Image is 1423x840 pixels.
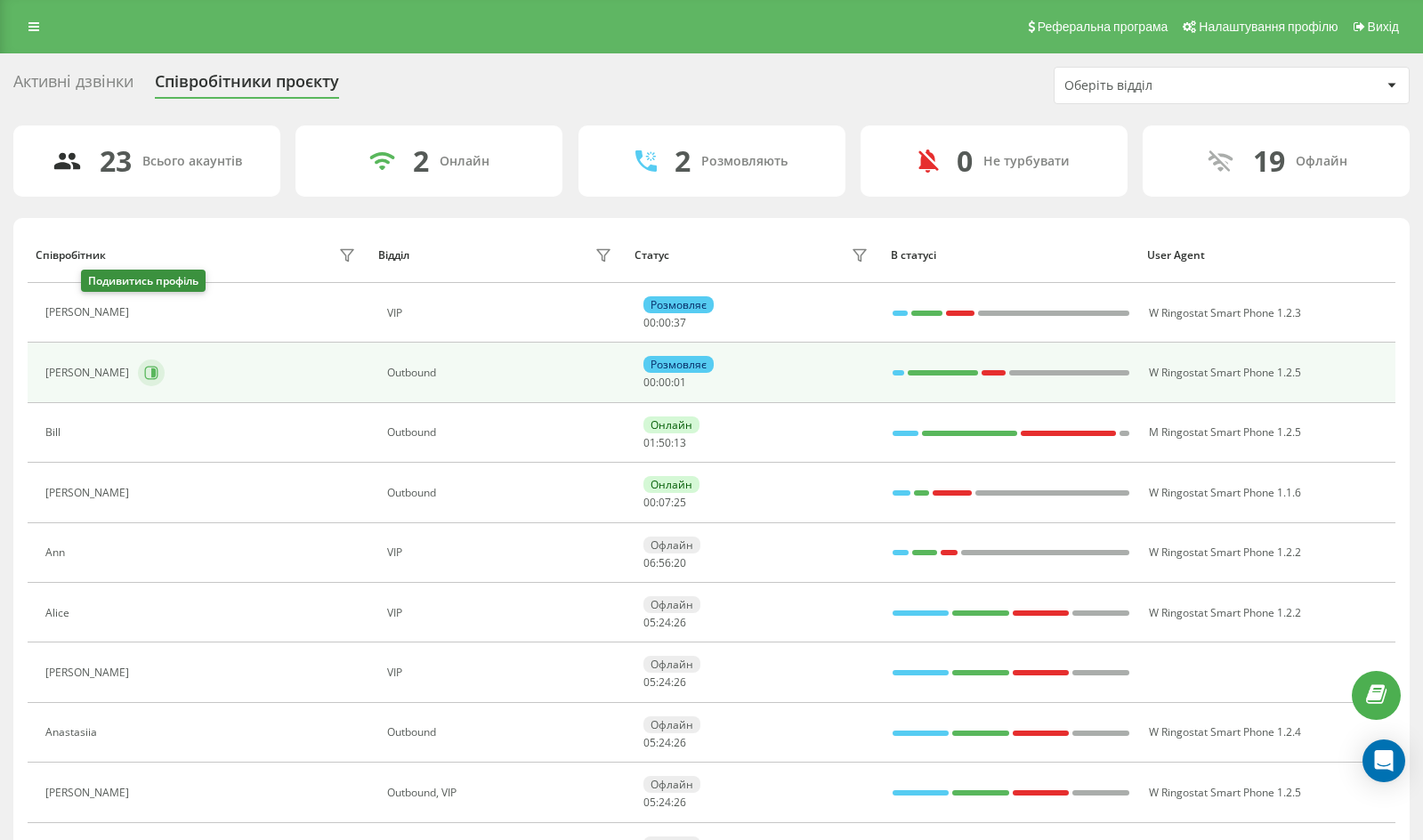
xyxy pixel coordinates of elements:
[1199,20,1338,34] span: Налаштування профілю
[142,154,242,169] div: Всього акаунтів
[643,497,686,509] div: : :
[701,154,788,169] div: Розмовляють
[1149,305,1301,320] span: W Ringostat Smart Phone 1.2.3
[36,249,106,262] div: Співробітник
[643,495,656,510] span: 00
[659,615,671,630] span: 24
[674,674,686,690] span: 26
[1368,20,1399,34] span: Вихід
[1149,545,1301,560] span: W Ringostat Smart Phone 1.2.2
[413,144,429,178] div: 2
[643,796,686,809] div: : :
[643,435,656,450] span: 01
[643,557,686,569] div: : :
[659,315,671,330] span: 00
[674,495,686,510] span: 25
[674,795,686,810] span: 26
[45,306,133,319] div: [PERSON_NAME]
[643,776,700,793] div: Офлайн
[13,72,133,100] div: Активні дзвінки
[155,72,339,100] div: Співробітники проєкту
[1149,785,1301,800] span: W Ringostat Smart Phone 1.2.5
[1038,20,1168,34] span: Реферальна програма
[1149,724,1301,739] span: W Ringostat Smart Phone 1.2.4
[643,416,699,433] div: Онлайн
[1064,78,1277,93] div: Оберіть відділ
[45,426,65,439] div: Bill
[45,546,69,559] div: Ann
[643,674,656,690] span: 05
[643,795,656,810] span: 05
[643,555,656,570] span: 06
[659,435,671,450] span: 50
[643,735,656,750] span: 05
[387,607,616,619] div: VIP
[387,726,616,739] div: Оutbound
[643,317,686,329] div: : :
[1253,144,1285,178] div: 19
[440,154,489,169] div: Онлайн
[674,615,686,630] span: 26
[387,367,616,379] div: Оutbound
[675,144,691,178] div: 2
[45,666,133,679] div: [PERSON_NAME]
[45,367,133,379] div: [PERSON_NAME]
[45,487,133,499] div: [PERSON_NAME]
[1362,739,1405,782] div: Open Intercom Messenger
[659,375,671,390] span: 00
[45,726,101,739] div: Anastasiia
[1147,249,1387,262] div: User Agent
[387,666,616,679] div: VIP
[659,735,671,750] span: 24
[643,596,700,613] div: Офлайн
[387,426,616,439] div: Оutbound
[674,555,686,570] span: 20
[387,546,616,559] div: VIP
[659,795,671,810] span: 24
[643,716,700,733] div: Офлайн
[1149,424,1301,440] span: M Ringostat Smart Phone 1.2.5
[674,435,686,450] span: 13
[643,476,699,493] div: Онлайн
[643,617,686,629] div: : :
[643,375,656,390] span: 00
[643,656,700,673] div: Офлайн
[1149,485,1301,500] span: W Ringostat Smart Phone 1.1.6
[100,144,132,178] div: 23
[659,555,671,570] span: 56
[387,787,616,799] div: Оutbound, VIP
[635,249,669,262] div: Статус
[387,307,616,319] div: VIP
[643,676,686,689] div: : :
[674,375,686,390] span: 01
[1149,365,1301,380] span: W Ringostat Smart Phone 1.2.5
[387,487,616,499] div: Оutbound
[643,615,656,630] span: 05
[643,537,700,553] div: Офлайн
[983,154,1070,169] div: Не турбувати
[643,315,656,330] span: 00
[659,495,671,510] span: 07
[643,296,714,313] div: Розмовляє
[957,144,973,178] div: 0
[891,249,1130,262] div: В статусі
[643,376,686,389] div: : :
[45,787,133,799] div: [PERSON_NAME]
[45,607,74,619] div: Alice
[1149,605,1301,620] span: W Ringostat Smart Phone 1.2.2
[643,737,686,749] div: : :
[674,735,686,750] span: 26
[643,356,714,373] div: Розмовляє
[81,270,206,292] div: Подивитись профіль
[643,437,686,449] div: : :
[1296,154,1347,169] div: Офлайн
[378,249,409,262] div: Відділ
[659,674,671,690] span: 24
[674,315,686,330] span: 37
